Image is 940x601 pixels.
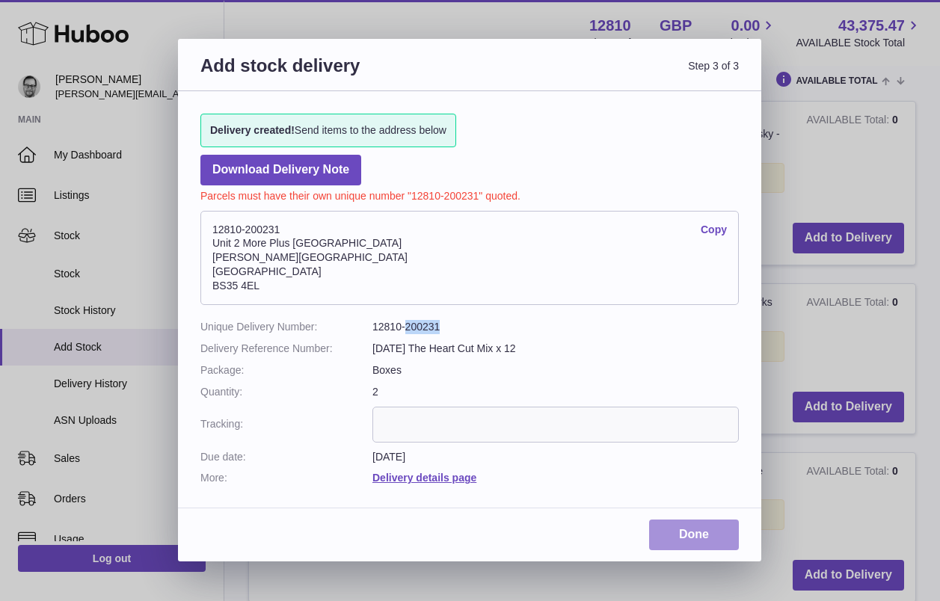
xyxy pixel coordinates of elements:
[42,24,73,36] div: v 4.0.25
[200,407,372,443] dt: Tracking:
[372,385,739,399] dd: 2
[470,54,739,95] span: Step 3 of 3
[372,320,739,334] dd: 12810-200231
[200,211,739,305] address: 12810-200231 Unit 2 More Plus [GEOGRAPHIC_DATA] [PERSON_NAME][GEOGRAPHIC_DATA] [GEOGRAPHIC_DATA] ...
[649,520,739,550] a: Done
[165,88,252,98] div: Keywords by Traffic
[200,450,372,464] dt: Due date:
[24,39,36,51] img: website_grey.svg
[701,223,727,237] a: Copy
[200,363,372,377] dt: Package:
[210,123,446,138] span: Send items to the address below
[200,342,372,356] dt: Delivery Reference Number:
[372,342,739,356] dd: [DATE] The Heart Cut Mix x 12
[372,363,739,377] dd: Boxes
[200,54,470,95] h3: Add stock delivery
[210,124,295,136] strong: Delivery created!
[57,88,134,98] div: Domain Overview
[39,39,165,51] div: Domain: [DOMAIN_NAME]
[200,320,372,334] dt: Unique Delivery Number:
[200,155,361,185] a: Download Delivery Note
[149,87,161,99] img: tab_keywords_by_traffic_grey.svg
[200,385,372,399] dt: Quantity:
[200,185,739,203] p: Parcels must have their own unique number "12810-200231" quoted.
[372,450,739,464] dd: [DATE]
[24,24,36,36] img: logo_orange.svg
[372,472,476,484] a: Delivery details page
[40,87,52,99] img: tab_domain_overview_orange.svg
[200,471,372,485] dt: More:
